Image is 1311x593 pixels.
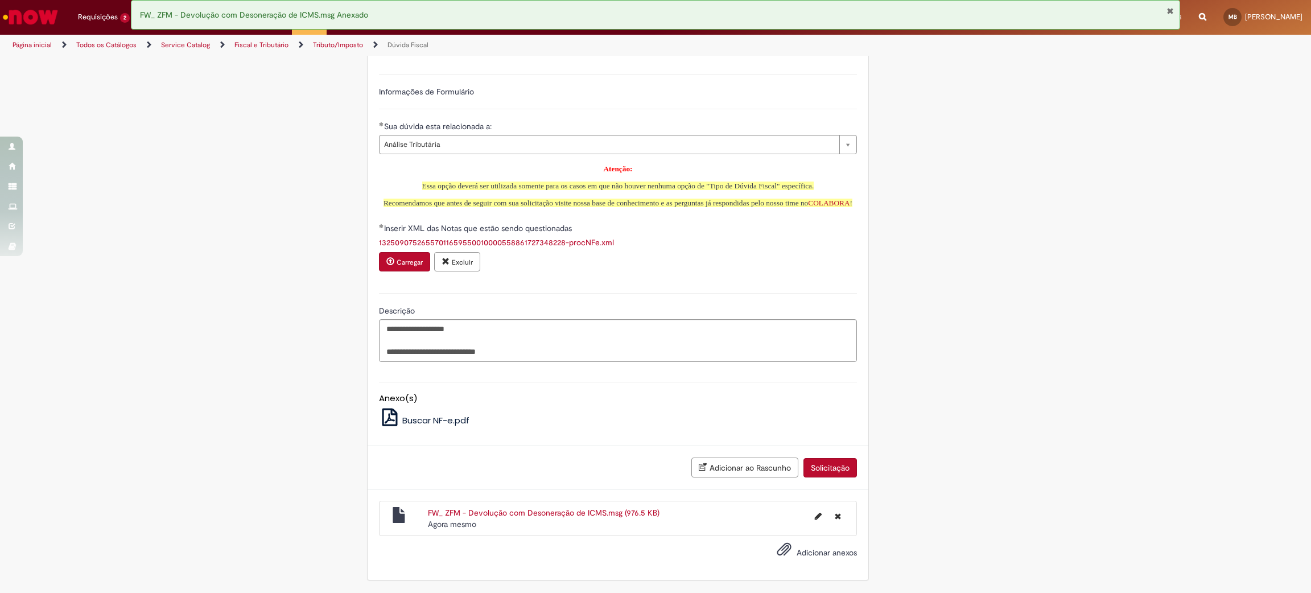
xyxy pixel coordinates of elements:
[384,223,574,233] span: Inserir XML das Notas que estão sendo questionadas
[630,164,632,173] strong: :
[379,252,430,271] button: Carregar anexo de Inserir XML das Notas que estão sendo questionadas Required
[434,252,480,271] button: Excluir anexo 13250907526557011659550010000558861727348228-procNFe.xml
[828,507,848,525] button: Excluir FW_ ZFM - Devolução com Desoneração de ICMS.msg
[379,319,857,361] textarea: Descrição
[422,182,814,190] span: Essa opção deverá ser utilizada somente para os casos em que não houver nenhuma opção de "Tipo de...
[1,6,60,28] img: ServiceNow
[452,258,473,267] small: Excluir
[161,40,210,50] a: Service Catalog
[387,40,428,50] a: Dúvida Fiscal
[691,458,798,477] button: Adicionar ao Rascunho
[379,87,474,97] label: Informações de Formulário
[384,121,494,131] span: Sua dúvida esta relacionada a:
[397,258,423,267] small: Carregar
[428,519,476,529] span: Agora mesmo
[384,199,852,207] span: Recomendamos que antes de seguir com sua solicitação visite nossa base de conhecimento e as pergu...
[13,40,52,50] a: Página inicial
[428,508,659,518] a: FW_ ZFM - Devolução com Desoneração de ICMS.msg (976.5 KB)
[774,539,794,565] button: Adicionar anexos
[140,10,368,20] span: FW_ ZFM - Devolução com Desoneração de ICMS.msg Anexado
[9,35,865,56] ul: Trilhas de página
[384,135,834,154] span: Análise Tributária
[76,40,137,50] a: Todos os Catálogos
[379,237,614,248] a: Download de 13250907526557011659550010000558861727348228-procNFe.xml
[603,164,630,173] strong: Atenção
[379,306,417,316] span: Descrição
[1245,12,1302,22] span: [PERSON_NAME]
[808,199,850,207] a: COLABORA
[428,519,476,529] time: 29/09/2025 15:59:59
[402,414,469,426] span: Buscar NF-e.pdf
[379,122,384,126] span: Obrigatório Preenchido
[803,458,857,477] button: Solicitação
[313,40,363,50] a: Tributo/Imposto
[379,394,857,403] h5: Anexo(s)
[379,414,470,426] a: Buscar NF-e.pdf
[379,224,384,228] span: Obrigatório Preenchido
[234,40,288,50] a: Fiscal e Tributário
[120,13,130,23] span: 2
[78,11,118,23] span: Requisições
[808,507,828,525] button: Editar nome de arquivo FW_ ZFM - Devolução com Desoneração de ICMS.msg
[797,548,857,558] span: Adicionar anexos
[1166,6,1174,15] button: Fechar Notificação
[1228,13,1237,20] span: MB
